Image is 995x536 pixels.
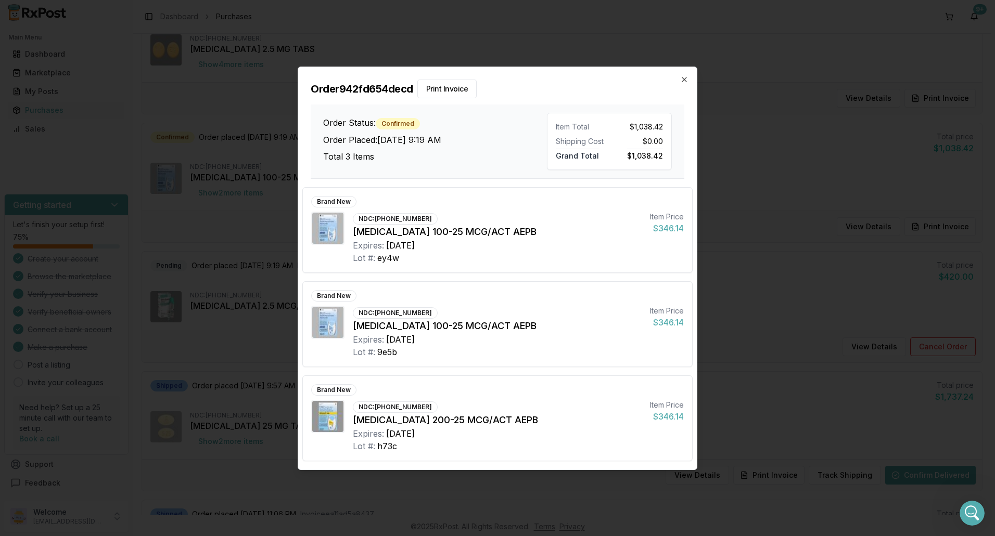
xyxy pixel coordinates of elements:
[311,196,356,207] div: Brand New
[353,401,438,413] div: NDC: [PHONE_NUMBER]
[56,76,200,99] div: Also now looking for Quilipta 60mg
[323,116,547,129] h3: Order Status:
[377,252,399,264] div: ey4w
[556,136,605,147] div: Shipping Cost
[376,117,420,129] div: Confirmed
[650,306,684,316] div: Item Price
[312,307,343,338] img: Breo Ellipta 100-25 MCG/ACT AEPB
[353,319,642,333] div: [MEDICAL_DATA] 100-25 MCG/ACT AEPB
[556,149,599,160] span: Grand Total
[630,122,663,132] span: $1,038.42
[163,4,183,24] button: Home
[178,336,195,353] button: Send a message…
[8,108,200,149] div: Manuel says…
[312,401,343,432] img: Breo Ellipta 200-25 MCG/ACT AEPB
[353,413,642,427] div: [MEDICAL_DATA] 200-25 MCG/ACT AEPB
[353,346,375,358] div: Lot #:
[650,410,684,423] div: $346.14
[46,8,192,70] div: ok, we are ok to wait and will let you know i we have to get something somewhere else. just to re...
[8,76,200,108] div: JEFFREY says…
[8,207,200,231] div: JEFFREY says…
[16,341,24,349] button: Emoji picker
[312,213,343,244] img: Breo Ellipta 100-25 MCG/ACT AEPB
[8,230,200,282] div: JEFFREY says…
[353,213,438,225] div: NDC: [PHONE_NUMBER]
[377,440,397,452] div: h73c
[50,13,125,23] p: Active in the last 15m
[311,290,356,302] div: Brand New
[46,169,192,200] div: Hey Manual, this is [PERSON_NAME], I need a [MEDICAL_DATA] 3mg/0.5 ml [PHONE_NUMBER]
[30,6,46,22] img: Profile image for Bobbie
[353,252,375,264] div: Lot #:
[8,282,171,325] div: Hello! Its been a bit difficult to find some of the stuff since the pharmacies I normally contact...
[168,213,192,224] div: please
[386,427,415,440] div: [DATE]
[386,239,415,252] div: [DATE]
[37,230,200,273] div: I do see that [PERSON_NAME] added the Trulicty 3 so its just one that we need
[8,163,200,207] div: JEFFREY says…
[37,2,200,76] div: ok, we are ok to wait and will let you know i we have to get something somewhere else. just to re...
[650,212,684,222] div: Item Price
[650,316,684,329] div: $346.14
[46,237,192,267] div: I do see that [PERSON_NAME] added the Trulicty 3 so its just one that we need
[650,400,684,410] div: Item Price
[183,4,201,23] div: Close
[556,122,605,132] div: Item Total
[614,136,663,147] div: $0.00
[17,288,162,319] div: Hello! Its been a bit difficult to find some of the stuff since the pharmacies I normally contact...
[650,222,684,234] div: $346.14
[353,333,384,346] div: Expires:
[8,149,200,163] div: [DATE]
[311,80,684,98] h2: Order 942fd654decd
[960,501,985,526] iframe: Intercom live chat
[353,440,375,452] div: Lot #:
[323,150,547,162] h3: Total 3 Items
[353,225,642,239] div: [MEDICAL_DATA] 100-25 MCG/ACT AEPB
[49,341,58,349] button: Upload attachment
[353,307,438,319] div: NDC: [PHONE_NUMBER]
[37,163,200,206] div: Hey Manual, this is [PERSON_NAME], I need a [MEDICAL_DATA] 3mg/0.5 ml [PHONE_NUMBER]
[9,319,199,336] textarea: Message…
[386,333,415,346] div: [DATE]
[8,2,200,77] div: JEFFREY says…
[417,80,477,98] button: Print Invoice
[50,5,118,13] h1: [PERSON_NAME]
[8,108,171,140] div: Still waiting on a couple people to get back to me on your list
[627,149,663,160] span: $1,038.42
[64,83,192,93] div: Also now looking for Quilipta 60mg
[353,239,384,252] div: Expires:
[311,384,356,396] div: Brand New
[7,4,27,24] button: go back
[377,346,397,358] div: 9e5b
[323,133,547,146] h3: Order Placed: [DATE] 9:19 AM
[33,341,41,349] button: Gif picker
[353,427,384,440] div: Expires:
[159,207,200,230] div: please
[8,282,200,333] div: Manuel says…
[17,114,162,134] div: Still waiting on a couple people to get back to me on your list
